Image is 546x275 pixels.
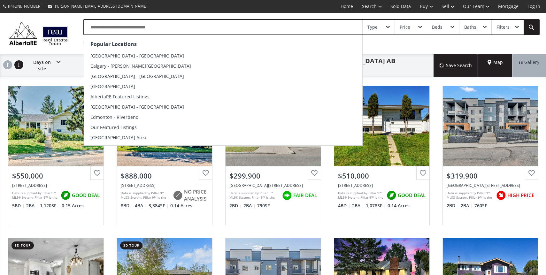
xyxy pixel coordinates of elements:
span: [GEOGRAPHIC_DATA] - [GEOGRAPHIC_DATA] [90,73,184,79]
a: video tour$299,900[GEOGRAPHIC_DATA][STREET_ADDRESS]Data is supplied by Pillar 9™ MLS® System. Pil... [219,80,327,232]
div: Data is supplied by Pillar 9™ MLS® System. Pillar 9™ is the owner of the copyright in its MLS® Sy... [229,191,279,200]
div: Beds [432,25,442,29]
div: Type [367,25,378,29]
div: 1611 Radisson Drive SE, Calgary, AB T2A 1Z7 [12,183,100,188]
span: 2 BA [243,202,256,209]
span: Calgary - [PERSON_NAME][GEOGRAPHIC_DATA] [90,63,191,69]
div: Data is supplied by Pillar 9™ MLS® System. Pillar 9™ is the owner of the copyright in its MLS® Sy... [12,191,58,200]
div: Filters [496,25,510,29]
div: Map [478,54,512,77]
img: rating icon [385,189,398,202]
span: Gallery [519,59,539,65]
span: GOOD DEAL [72,192,100,199]
div: Data is supplied by Pillar 9™ MLS® System. Pillar 9™ is the owner of the copyright in its MLS® Sy... [447,191,493,200]
span: [GEOGRAPHIC_DATA] - [GEOGRAPHIC_DATA] [90,104,184,110]
div: Neighborhood: [PERSON_NAME]/[GEOGRAPHIC_DATA] [83,38,195,48]
div: Price [400,25,410,29]
div: Data is supplied by Pillar 9™ MLS® System. Pillar 9™ is the owner of the copyright in its MLS® Sy... [121,191,170,200]
span: 0.14 Acres [170,202,192,209]
a: $550,000[STREET_ADDRESS]Data is supplied by Pillar 9™ MLS® System. Pillar 9™ is the owner of the ... [2,80,110,232]
a: $888,000[STREET_ADDRESS]Data is supplied by Pillar 9™ MLS® System. Pillar 9™ is the owner of the ... [110,80,219,232]
span: Edmonton - Riverbend [90,114,139,120]
span: 1,078 SF [366,202,386,209]
span: 5 BD [12,202,25,209]
span: 2 BD [447,202,459,209]
div: 1317 27 Street SE #2303, Calgary, AB T2A 4Y5 [229,183,317,188]
a: $319,900[GEOGRAPHIC_DATA][STREET_ADDRESS]Data is supplied by Pillar 9™ MLS® System. Pillar 9™ is ... [436,80,545,232]
div: $550,000 [12,171,100,181]
div: $319,900 [447,171,534,181]
div: $510,000 [338,171,426,181]
span: 4 BA [135,202,147,209]
div: 1317 27 Street SE #4313, Calgary, AB T2A4Y5 [447,183,534,188]
span: [PERSON_NAME][EMAIL_ADDRESS][DOMAIN_NAME] [54,4,147,9]
img: rating icon [495,189,507,202]
strong: Popular Locations [90,41,137,48]
a: 3d tour$510,000[STREET_ADDRESS]Data is supplied by Pillar 9™ MLS® System. Pillar 9™ is the owner ... [327,80,436,232]
span: 1,120 SF [40,202,60,209]
div: Days on site [26,54,60,77]
img: rating icon [281,189,293,202]
span: 4 BD [338,202,350,209]
span: [GEOGRAPHIC_DATA] [90,83,135,89]
span: [GEOGRAPHIC_DATA] Area [90,134,146,141]
span: Map [488,59,503,65]
img: Logo [6,20,71,47]
div: Gallery [512,54,546,77]
span: 0.14 Acres [388,202,410,209]
span: NO PRICE ANALYSIS [184,188,208,202]
div: Data is supplied by Pillar 9™ MLS® System. Pillar 9™ is the owner of the copyright in its MLS® Sy... [338,191,383,200]
span: 760 SF [474,202,487,209]
button: Save Search [434,54,478,77]
span: 2 BA [352,202,364,209]
span: 790 SF [257,202,270,209]
div: $888,000 [121,171,208,181]
span: 8 BD [121,202,133,209]
span: 2 BA [461,202,473,209]
div: Baths [464,25,476,29]
span: GOOD DEAL [398,192,426,199]
span: 2 BA [26,202,38,209]
img: rating icon [59,189,72,202]
span: Our Featured Listings [90,124,137,130]
span: 2 BD [229,202,242,209]
span: FAIR DEAL [293,192,317,199]
a: [PERSON_NAME][EMAIL_ADDRESS][DOMAIN_NAME] [45,0,150,12]
span: [GEOGRAPHIC_DATA] - [GEOGRAPHIC_DATA] [90,53,184,59]
div: 2833 9 Avenue SE, Calgary, AB T2A 0B8 [121,183,208,188]
span: HIGH PRICE [507,192,534,199]
div: $299,900 [229,171,317,181]
span: AlbertaRE Featured Listings [90,94,150,100]
div: 3012 12 Avenue SE, Calgary, AB T2A 0G7 [338,183,426,188]
img: rating icon [171,189,184,202]
span: 3,384 SF [149,202,169,209]
span: 0.15 Acres [62,202,84,209]
span: [PHONE_NUMBER] [8,4,42,9]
